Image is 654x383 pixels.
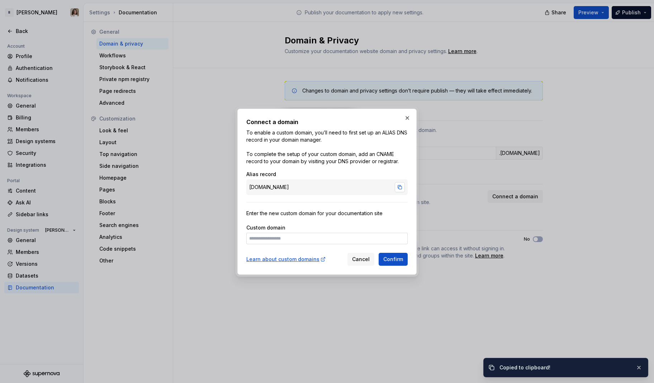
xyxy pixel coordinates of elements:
p: To enable a custom domain, you’ll need to first set up an ALIAS DNS record in your domain manager... [246,129,408,165]
span: Confirm [383,256,403,263]
button: Cancel [347,253,374,266]
span: Cancel [352,256,370,263]
button: Confirm [379,253,408,266]
div: Copied to clipboard! [499,364,630,371]
div: Alias record [246,171,408,178]
div: [DOMAIN_NAME] [246,179,408,195]
a: Learn about custom domains [246,256,326,263]
div: Enter the new custom domain for your documentation site [246,210,408,217]
label: Custom domain [246,224,285,231]
h2: Connect a domain [246,118,408,126]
